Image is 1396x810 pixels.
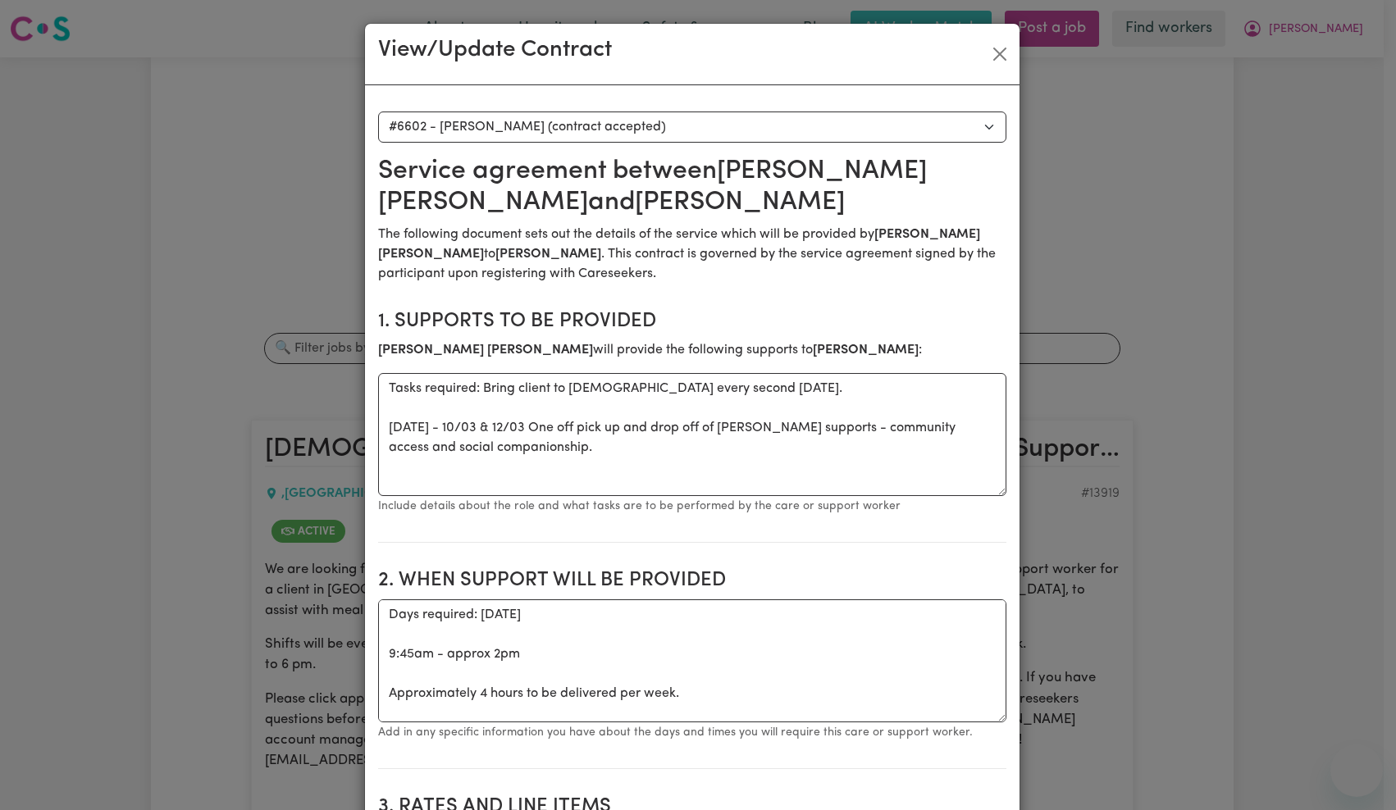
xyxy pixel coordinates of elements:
textarea: Tasks required: Bring client to [DEMOGRAPHIC_DATA] every second [DATE]. [DATE] - 10/03 & 12/03 On... [378,373,1006,496]
p: will provide the following supports to : [378,340,1006,360]
h2: 2. When support will be provided [378,569,1006,593]
h2: Service agreement between [PERSON_NAME] [PERSON_NAME] and [PERSON_NAME] [378,156,1006,219]
button: Close [987,41,1013,67]
small: Add in any specific information you have about the days and times you will require this care or s... [378,726,973,739]
iframe: Button to launch messaging window [1330,744,1383,797]
b: [PERSON_NAME] [495,248,601,261]
b: [PERSON_NAME] [PERSON_NAME] [378,344,593,357]
textarea: Days required: [DATE] 9:45am - approx 2pm Approximately 4 hours to be delivered per week. [DATE] ... [378,599,1006,722]
h3: View/Update Contract [378,37,612,65]
b: [PERSON_NAME] [813,344,919,357]
small: Include details about the role and what tasks are to be performed by the care or support worker [378,500,901,512]
h2: 1. Supports to be provided [378,310,1006,334]
p: The following document sets out the details of the service which will be provided by to . This co... [378,225,1006,284]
